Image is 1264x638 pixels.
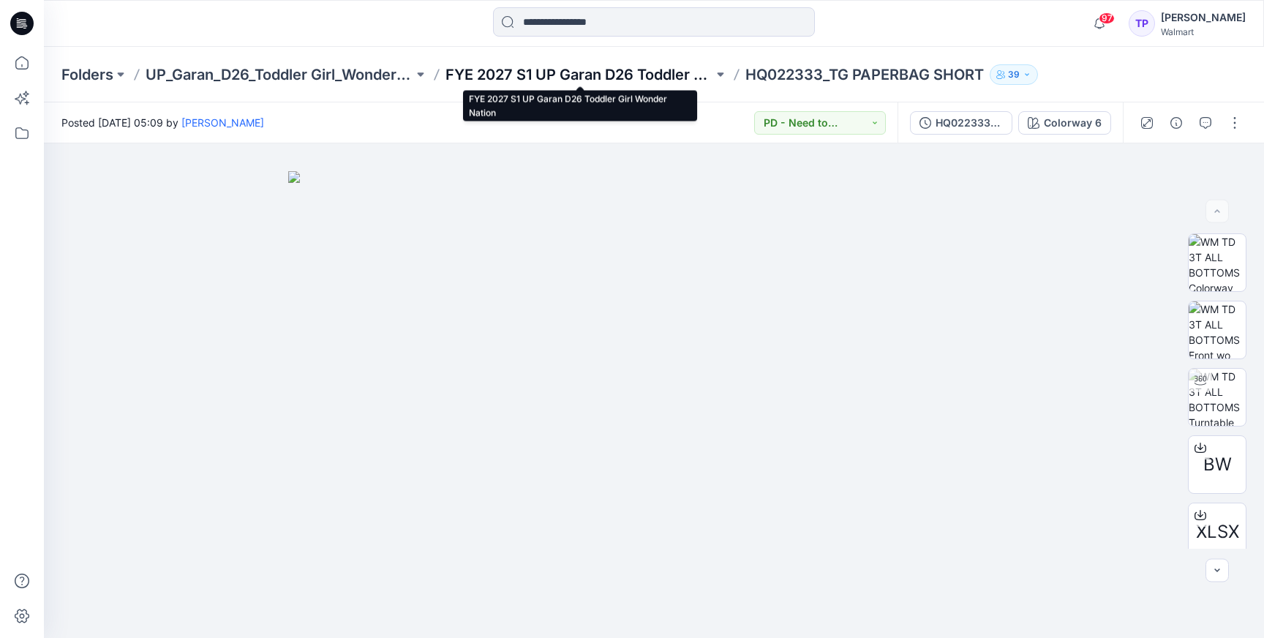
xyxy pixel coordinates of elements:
[288,171,1020,638] img: eyJhbGciOiJIUzI1NiIsImtpZCI6IjAiLCJzbHQiOiJzZXMiLCJ0eXAiOiJKV1QifQ.eyJkYXRhIjp7InR5cGUiOiJzdG9yYW...
[1189,234,1246,291] img: WM TD 3T ALL BOTTOMS Colorway wo Avatar
[61,115,264,130] span: Posted [DATE] 05:09 by
[1008,67,1020,83] p: 39
[936,115,1003,131] div: HQ022333_TG PAPERBAG SHORT_TG8050-R3_8.5.25
[1018,111,1111,135] button: Colorway 6
[745,64,984,85] p: HQ022333_TG PAPERBAG SHORT
[910,111,1012,135] button: HQ022333_TG PAPERBAG SHORT_TG8050-R3_8.5.25
[1161,9,1246,26] div: [PERSON_NAME]
[146,64,413,85] a: UP_Garan_D26_Toddler Girl_Wonder_Nation
[61,64,113,85] a: Folders
[445,64,713,85] a: FYE 2027 S1 UP Garan D26 Toddler Girl Wonder Nation
[1161,26,1246,37] div: Walmart
[1044,115,1102,131] div: Colorway 6
[1196,519,1239,545] span: XLSX
[1189,301,1246,359] img: WM TD 3T ALL BOTTOMS Front wo Avatar
[1165,111,1188,135] button: Details
[1099,12,1115,24] span: 97
[181,116,264,129] a: [PERSON_NAME]
[1129,10,1155,37] div: TP
[1189,369,1246,426] img: WM TD 3T ALL BOTTOMS Turntable with Avatar
[990,64,1038,85] button: 39
[1203,451,1232,478] span: BW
